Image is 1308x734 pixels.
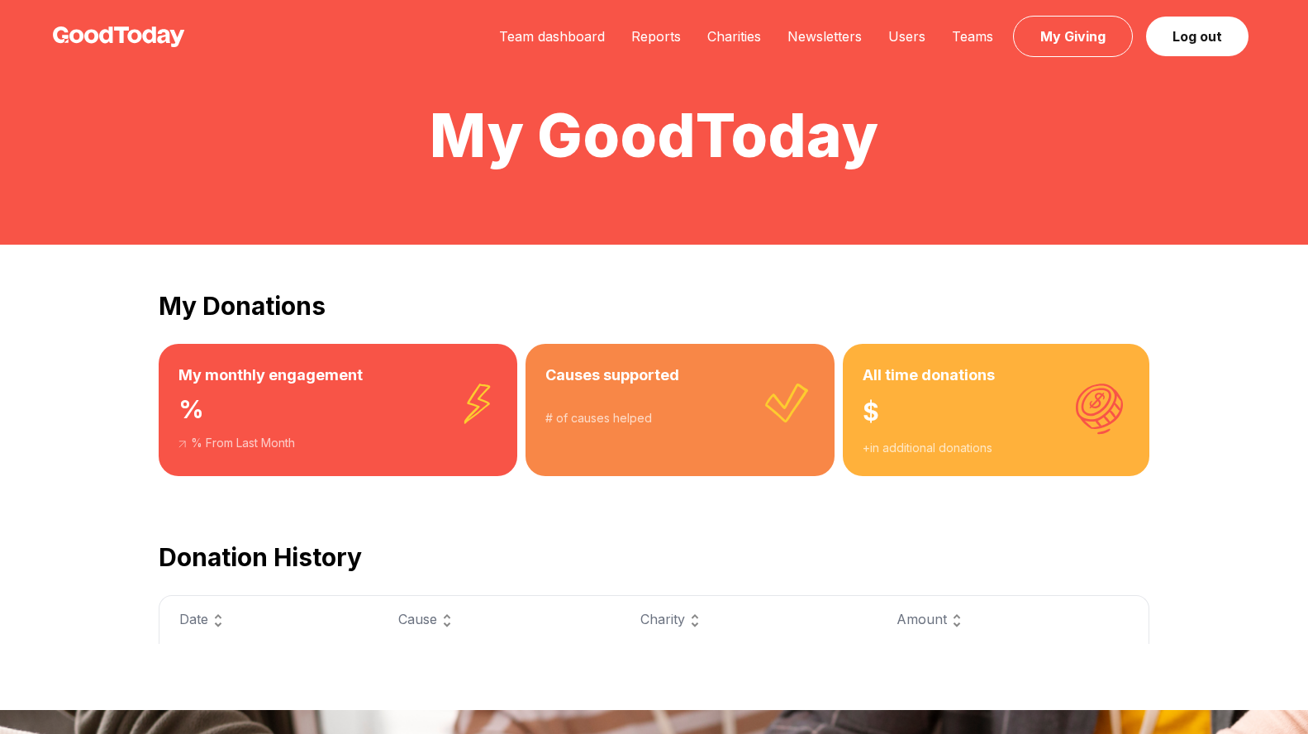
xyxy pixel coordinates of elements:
a: Newsletters [774,28,875,45]
a: Charities [694,28,774,45]
h3: Causes supported [545,364,814,387]
h2: My Donations [159,291,1149,321]
div: % [178,387,497,435]
div: $ [863,387,1130,440]
a: My Giving [1013,16,1133,57]
div: # of causes helped [545,410,814,427]
div: Charity [640,609,857,631]
div: + in additional donations [863,440,1130,456]
a: Teams [939,28,1006,45]
a: Users [875,28,939,45]
div: Cause [398,609,601,631]
a: Reports [618,28,694,45]
div: Amount [897,609,1129,631]
a: Log out [1146,17,1249,56]
img: GoodToday [53,26,185,47]
div: % From Last Month [178,435,497,451]
h3: My monthly engagement [178,364,497,387]
a: Team dashboard [486,28,618,45]
h3: All time donations [863,364,1130,387]
h2: Donation History [159,542,1149,572]
div: Date [179,609,359,631]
